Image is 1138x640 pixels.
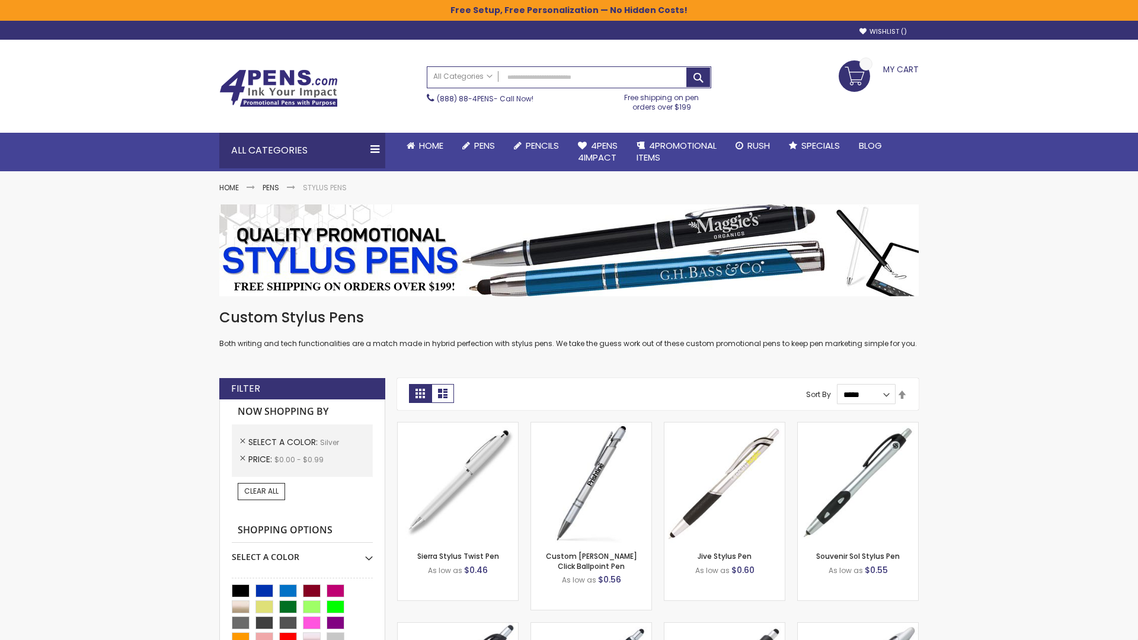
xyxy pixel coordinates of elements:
[238,483,285,500] a: Clear All
[232,399,373,424] strong: Now Shopping by
[726,133,779,159] a: Rush
[578,139,618,164] span: 4Pens 4impact
[417,551,499,561] a: Sierra Stylus Twist Pen
[219,308,919,327] h1: Custom Stylus Pens
[231,382,260,395] strong: Filter
[798,622,918,632] a: Twist Highlighter-Pen Stylus Combo-Silver
[695,565,730,575] span: As low as
[531,622,651,632] a: Epiphany Stylus Pens-Silver
[398,423,518,543] img: Stypen-35-Silver
[453,133,504,159] a: Pens
[219,133,385,168] div: All Categories
[829,565,863,575] span: As low as
[747,139,770,152] span: Rush
[779,133,849,159] a: Specials
[806,389,831,399] label: Sort By
[244,486,279,496] span: Clear All
[219,308,919,349] div: Both writing and tech functionalities are a match made in hybrid perfection with stylus pens. We ...
[474,139,495,152] span: Pens
[526,139,559,152] span: Pencils
[320,437,339,447] span: Silver
[664,423,785,543] img: Jive Stylus Pen-Silver
[427,67,498,87] a: All Categories
[504,133,568,159] a: Pencils
[865,564,888,576] span: $0.55
[398,622,518,632] a: React Stylus Grip Pen-Silver
[248,453,274,465] span: Price
[637,139,717,164] span: 4PROMOTIONAL ITEMS
[798,423,918,543] img: Souvenir Sol Stylus Pen-Silver
[248,436,320,448] span: Select A Color
[409,384,431,403] strong: Grid
[859,27,907,36] a: Wishlist
[849,133,891,159] a: Blog
[664,422,785,432] a: Jive Stylus Pen-Silver
[428,565,462,575] span: As low as
[397,133,453,159] a: Home
[531,422,651,432] a: Custom Alex II Click Ballpoint Pen-Silver
[546,551,637,571] a: Custom [PERSON_NAME] Click Ballpoint Pen
[419,139,443,152] span: Home
[798,422,918,432] a: Souvenir Sol Stylus Pen-Silver
[437,94,494,104] a: (888) 88-4PENS
[398,422,518,432] a: Stypen-35-Silver
[219,204,919,296] img: Stylus Pens
[219,183,239,193] a: Home
[568,133,627,171] a: 4Pens4impact
[219,69,338,107] img: 4Pens Custom Pens and Promotional Products
[562,575,596,585] span: As low as
[612,88,712,112] div: Free shipping on pen orders over $199
[731,564,755,576] span: $0.60
[859,139,882,152] span: Blog
[598,574,621,585] span: $0.56
[232,543,373,563] div: Select A Color
[433,72,493,81] span: All Categories
[274,455,324,465] span: $0.00 - $0.99
[232,518,373,543] strong: Shopping Options
[531,423,651,543] img: Custom Alex II Click Ballpoint Pen-Silver
[698,551,752,561] a: Jive Stylus Pen
[303,183,347,193] strong: Stylus Pens
[437,94,533,104] span: - Call Now!
[664,622,785,632] a: Souvenir® Emblem Stylus Pen-Silver
[627,133,726,171] a: 4PROMOTIONALITEMS
[263,183,279,193] a: Pens
[801,139,840,152] span: Specials
[816,551,900,561] a: Souvenir Sol Stylus Pen
[464,564,488,576] span: $0.46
